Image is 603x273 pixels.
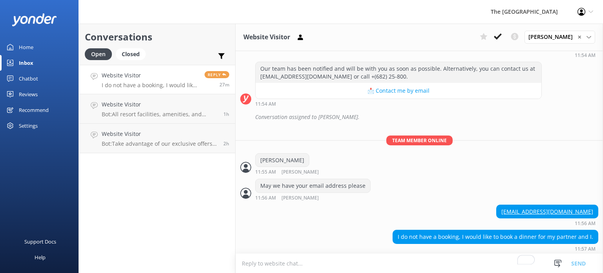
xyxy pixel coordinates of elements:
div: Conversation assigned to [PERSON_NAME]. [255,110,598,124]
div: Sep 30 2025 05:54pm (UTC -10:00) Pacific/Honolulu [255,101,542,106]
div: Inbox [19,55,33,71]
p: I do not have a booking, I would like to book a dinner for my partner and I. [102,82,199,89]
span: Sep 30 2025 05:10pm (UTC -10:00) Pacific/Honolulu [223,111,229,117]
a: Open [85,49,116,58]
button: 📩 Contact me by email [256,83,541,99]
h3: Website Visitor [243,32,290,42]
span: Sep 30 2025 05:57pm (UTC -10:00) Pacific/Honolulu [219,81,229,88]
div: Chatbot [19,71,38,86]
div: Settings [19,118,38,134]
h4: Website Visitor [102,130,217,138]
div: Reviews [19,86,38,102]
span: Reply [205,71,229,78]
a: Website VisitorBot:All resort facilities, amenities, and services, including the restaurant, are ... [79,94,235,124]
strong: 11:56 AM [575,221,596,226]
span: [PERSON_NAME] [281,170,319,175]
strong: 11:56 AM [255,196,276,201]
strong: 11:54 AM [575,53,596,58]
h4: Website Visitor [102,100,217,109]
div: Sep 30 2025 05:56pm (UTC -10:00) Pacific/Honolulu [496,220,598,226]
a: [EMAIL_ADDRESS][DOMAIN_NAME] [501,208,593,215]
div: Sep 30 2025 05:55pm (UTC -10:00) Pacific/Honolulu [255,169,344,175]
textarea: To enrich screen reader interactions, please activate Accessibility in Grammarly extension settings [236,254,603,273]
div: Closed [116,48,146,60]
div: Sep 30 2025 05:56pm (UTC -10:00) Pacific/Honolulu [255,195,371,201]
div: Our team has been notified and will be with you as soon as possible. Alternatively, you can conta... [256,62,541,83]
div: Help [35,249,46,265]
div: 2025-10-01T03:55:19.278 [240,110,598,124]
div: Support Docs [24,234,56,249]
div: Sep 30 2025 05:54pm (UTC -10:00) Pacific/Honolulu [521,52,598,58]
div: Sep 30 2025 05:57pm (UTC -10:00) Pacific/Honolulu [393,246,598,251]
a: Website VisitorI do not have a booking, I would like to book a dinner for my partner and I.Reply27m [79,65,235,94]
div: Assign User [524,31,595,43]
strong: 11:57 AM [575,247,596,251]
span: Sep 30 2025 04:09pm (UTC -10:00) Pacific/Honolulu [223,140,229,147]
div: May we have your email address please [256,179,370,192]
a: Closed [116,49,150,58]
strong: 11:55 AM [255,170,276,175]
span: [PERSON_NAME] [528,33,577,41]
h4: Website Visitor [102,71,199,80]
img: yonder-white-logo.png [12,13,57,26]
h2: Conversations [85,29,229,44]
span: [PERSON_NAME] [281,196,319,201]
a: Website VisitorBot:Take advantage of our exclusive offers by booking our Best Rate Guaranteed dir... [79,124,235,153]
div: Home [19,39,33,55]
p: Bot: Take advantage of our exclusive offers by booking our Best Rate Guaranteed directly with the... [102,140,217,147]
span: Team member online [386,136,453,145]
span: ✕ [577,33,581,41]
div: I do not have a booking, I would like to book a dinner for my partner and I. [393,230,598,244]
div: Open [85,48,112,60]
div: [PERSON_NAME] [256,154,309,167]
p: Bot: All resort facilities, amenities, and services, including the restaurant, are reserved exclu... [102,111,217,118]
strong: 11:54 AM [255,102,276,106]
div: Recommend [19,102,49,118]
